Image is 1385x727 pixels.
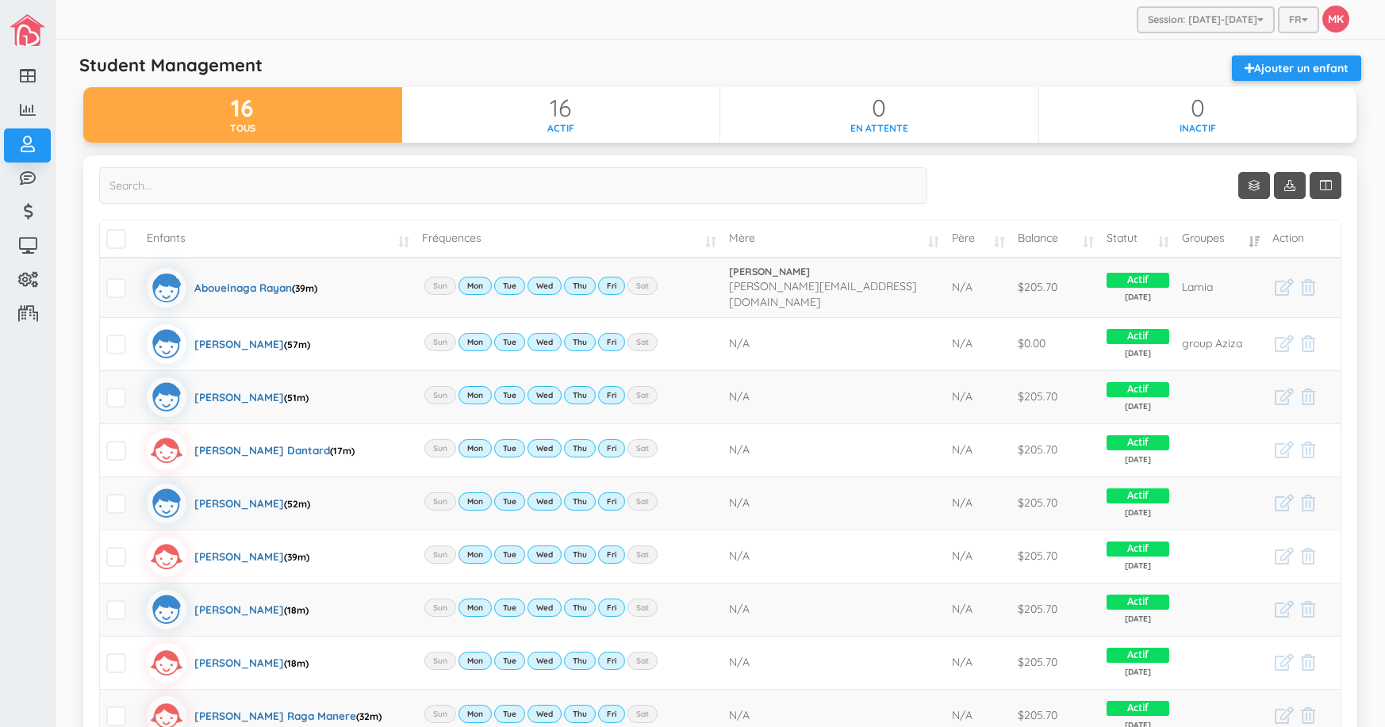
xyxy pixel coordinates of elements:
label: Sat [627,599,658,616]
label: Fri [598,333,625,350]
td: $205.70 [1011,258,1100,317]
span: Actif [1107,435,1170,450]
label: Mon [458,705,492,722]
span: Actif [1107,488,1170,503]
a: Ajouter un enfant [1232,55,1361,81]
div: [PERSON_NAME] [194,643,309,683]
img: girlicon.svg [147,537,186,576]
span: (39m) [292,282,317,294]
label: Mon [458,277,492,294]
span: [DATE] [1107,667,1170,678]
label: Thu [564,545,596,563]
label: Sat [627,705,658,722]
label: Thu [564,599,596,616]
label: Mon [458,439,492,457]
label: Fri [598,652,625,669]
span: [DATE] [1107,348,1170,359]
span: (39m) [284,551,309,563]
span: (18m) [284,604,309,616]
iframe: chat widget [1318,664,1369,711]
img: boyicon.svg [147,590,186,629]
div: 0 [1039,95,1357,121]
label: Thu [564,277,596,294]
label: Wed [528,652,562,669]
label: Sun [424,277,456,294]
label: Wed [528,705,562,722]
td: N/A [723,476,946,530]
label: Sun [424,652,456,669]
img: boyicon.svg [147,268,186,308]
td: N/A [723,423,946,476]
td: N/A [723,530,946,583]
label: Fri [598,545,625,563]
span: [PERSON_NAME][EMAIL_ADDRESS][DOMAIN_NAME] [729,279,917,309]
img: girlicon.svg [147,430,186,470]
label: Tue [494,492,525,510]
div: [PERSON_NAME] [194,537,309,576]
td: Groupes: activate to sort column ascending [1176,220,1266,258]
td: N/A [946,583,1011,636]
label: Sat [627,652,658,669]
td: N/A [946,530,1011,583]
label: Wed [528,492,562,510]
label: Thu [564,705,596,722]
span: Actif [1107,648,1170,663]
div: [PERSON_NAME] [194,324,310,364]
span: Actif [1107,382,1170,397]
td: Mère: activate to sort column ascending [723,220,946,258]
label: Mon [458,652,492,669]
td: N/A [946,317,1011,370]
label: Wed [528,439,562,457]
td: $0.00 [1011,317,1100,370]
td: Statut: activate to sort column ascending [1100,220,1176,258]
img: boyicon.svg [147,324,186,364]
td: $205.70 [1011,476,1100,530]
label: Wed [528,545,562,563]
label: Sat [627,492,658,510]
label: Sun [424,599,456,616]
label: Thu [564,492,596,510]
div: en attente [720,121,1038,135]
td: Enfants: activate to sort column ascending [140,220,416,258]
td: Lamia [1176,258,1266,317]
a: [PERSON_NAME](18m) [147,590,309,629]
label: Sat [627,439,658,457]
span: [DATE] [1107,401,1170,412]
label: Sat [627,277,658,294]
label: Fri [598,386,625,404]
a: [PERSON_NAME] [729,265,939,279]
td: N/A [946,258,1011,317]
td: N/A [946,423,1011,476]
span: (57m) [284,339,310,350]
span: [DATE] [1107,614,1170,625]
label: Tue [494,333,525,350]
span: Actif [1107,273,1170,288]
a: [PERSON_NAME](51m) [147,377,309,417]
td: $205.70 [1011,530,1100,583]
td: Balance: activate to sort column ascending [1011,220,1100,258]
div: 16 [402,95,720,121]
label: Tue [494,545,525,563]
td: Fréquences: activate to sort column ascending [416,220,723,258]
label: Sat [627,333,658,350]
span: [DATE] [1107,292,1170,303]
td: $205.70 [1011,423,1100,476]
td: N/A [946,636,1011,689]
td: group Aziza [1176,317,1266,370]
div: Abouelnaga Rayan [194,268,317,308]
label: Thu [564,652,596,669]
div: [PERSON_NAME] Dantard [194,430,355,470]
label: Wed [528,333,562,350]
td: $205.70 [1011,636,1100,689]
div: 0 [720,95,1038,121]
a: [PERSON_NAME](52m) [147,484,310,523]
span: (32m) [356,710,382,722]
label: Mon [458,492,492,510]
td: N/A [946,476,1011,530]
td: Action [1266,220,1341,258]
label: Sun [424,386,456,404]
span: [DATE] [1107,454,1170,465]
td: $205.70 [1011,583,1100,636]
td: N/A [723,317,946,370]
span: [DATE] [1107,507,1170,518]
